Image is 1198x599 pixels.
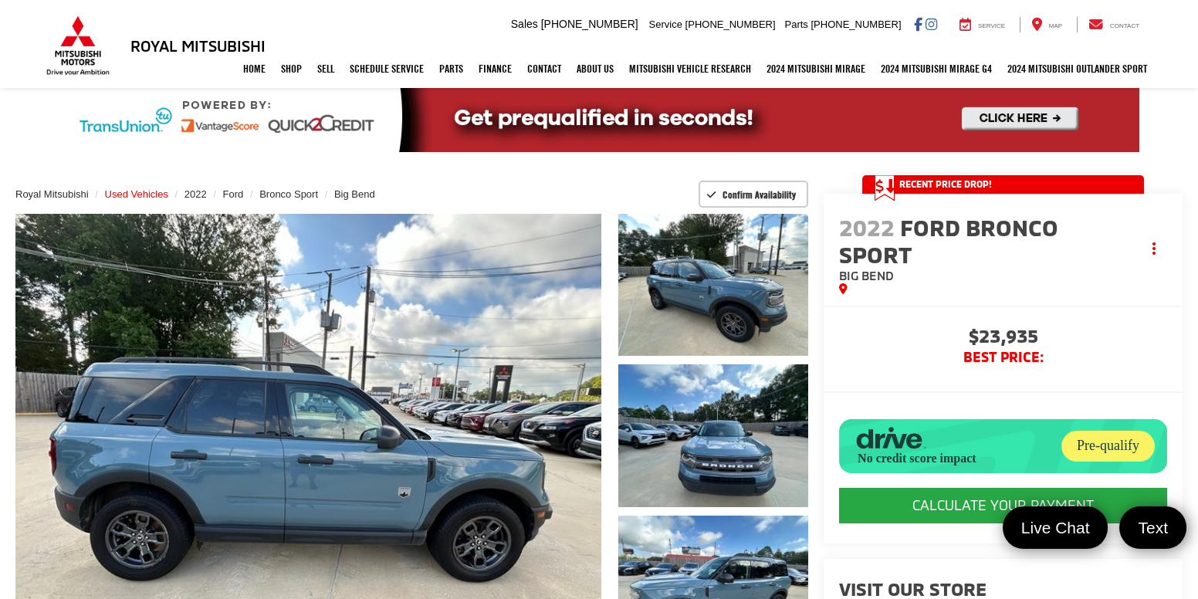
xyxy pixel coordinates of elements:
[223,188,244,200] a: Ford
[471,49,519,88] a: Finance
[15,188,89,200] a: Royal Mitsubishi
[43,15,113,76] img: Mitsubishi
[1049,22,1062,29] span: Map
[839,268,894,283] span: Big Bend
[519,49,569,88] a: Contact
[130,37,266,54] h3: Royal Mitsubishi
[618,214,808,357] a: Expand Photo 1
[926,18,937,30] a: Instagram: Click to visit our Instagram page
[1130,517,1176,538] span: Text
[105,188,168,200] a: Used Vehicles
[914,18,922,30] a: Facebook: Click to visit our Facebook page
[618,364,808,507] a: Expand Photo 2
[431,49,471,88] a: Parts: Opens in a new tab
[541,18,638,30] span: [PHONE_NUMBER]
[342,49,431,88] a: Schedule Service: Opens in a new tab
[621,49,759,88] a: Mitsubishi Vehicle Research
[784,19,807,30] span: Parts
[839,350,1167,365] span: BEST PRICE:
[259,188,318,200] a: Bronco Sport
[1152,242,1155,255] span: dropdown dots
[839,213,895,241] span: 2022
[334,188,375,200] a: Big Bend
[875,175,895,201] span: Get Price Drop Alert
[1119,506,1186,549] a: Text
[948,17,1017,32] a: Service
[899,178,992,191] span: Recent Price Drop!
[811,19,901,30] span: [PHONE_NUMBER]
[839,488,1167,523] : CALCULATE YOUR PAYMENT
[569,49,621,88] a: About Us
[235,49,273,88] a: Home
[839,213,1058,268] span: Ford Bronco Sport
[1003,506,1108,549] a: Live Chat
[616,363,810,509] img: 2022 Ford Bronco Sport Big Bend
[310,49,342,88] a: Sell
[978,22,1005,29] span: Service
[1000,49,1155,88] a: 2024 Mitsubishi Outlander SPORT
[862,175,1144,194] a: Get Price Drop Alert Recent Price Drop!
[649,19,682,30] span: Service
[1110,22,1139,29] span: Contact
[1077,17,1151,32] a: Contact
[273,49,310,88] a: Shop
[1014,517,1098,538] span: Live Chat
[616,212,810,357] img: 2022 Ford Bronco Sport Big Bend
[685,19,776,30] span: [PHONE_NUMBER]
[759,49,873,88] a: 2024 Mitsubishi Mirage
[1140,235,1167,262] button: Actions
[873,49,1000,88] a: 2024 Mitsubishi Mirage G4
[59,84,1139,152] img: Quick2Credit
[511,18,538,30] span: Sales
[699,181,809,208] button: Confirm Availability
[723,188,796,201] span: Confirm Availability
[184,188,207,200] a: 2022
[839,327,1167,350] span: $23,935
[1020,17,1074,32] a: Map
[839,579,1167,599] h2: Visit our Store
